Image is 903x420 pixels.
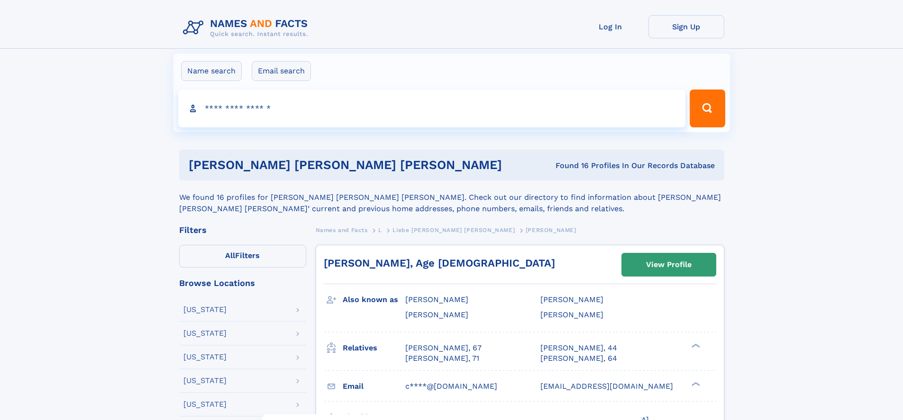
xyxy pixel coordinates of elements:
[540,382,673,391] span: [EMAIL_ADDRESS][DOMAIN_NAME]
[526,227,576,233] span: [PERSON_NAME]
[392,224,515,236] a: Liebe [PERSON_NAME] [PERSON_NAME]
[343,340,405,356] h3: Relatives
[225,251,235,260] span: All
[405,343,482,353] a: [PERSON_NAME], 67
[648,15,724,38] a: Sign Up
[179,279,306,287] div: Browse Locations
[183,401,227,408] div: [US_STATE]
[690,89,725,127] button: Search Button
[392,227,515,233] span: Liebe [PERSON_NAME] [PERSON_NAME]
[540,310,603,319] span: [PERSON_NAME]
[252,61,311,81] label: Email search
[183,330,227,337] div: [US_STATE]
[316,224,368,236] a: Names and Facts
[646,254,692,276] div: View Profile
[324,257,555,269] a: [PERSON_NAME], Age [DEMOGRAPHIC_DATA]
[689,381,701,387] div: ❯
[178,89,686,127] input: search input
[540,343,617,353] a: [PERSON_NAME], 44
[179,15,316,41] img: Logo Names and Facts
[405,310,468,319] span: [PERSON_NAME]
[573,15,648,38] a: Log In
[183,306,227,313] div: [US_STATE]
[405,353,479,364] a: [PERSON_NAME], 71
[189,159,529,171] h1: [PERSON_NAME] [PERSON_NAME] [PERSON_NAME]
[179,245,306,268] label: Filters
[179,180,724,214] div: We found 16 profiles for [PERSON_NAME] [PERSON_NAME] [PERSON_NAME]. Check out our directory to fi...
[183,353,227,361] div: [US_STATE]
[183,377,227,384] div: [US_STATE]
[179,226,306,234] div: Filters
[343,378,405,394] h3: Email
[378,224,382,236] a: L
[343,292,405,308] h3: Also known as
[540,353,617,364] a: [PERSON_NAME], 64
[540,295,603,304] span: [PERSON_NAME]
[689,342,701,349] div: ❯
[622,253,716,276] a: View Profile
[529,161,715,171] div: Found 16 Profiles In Our Records Database
[181,61,242,81] label: Name search
[378,227,382,233] span: L
[405,295,468,304] span: [PERSON_NAME]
